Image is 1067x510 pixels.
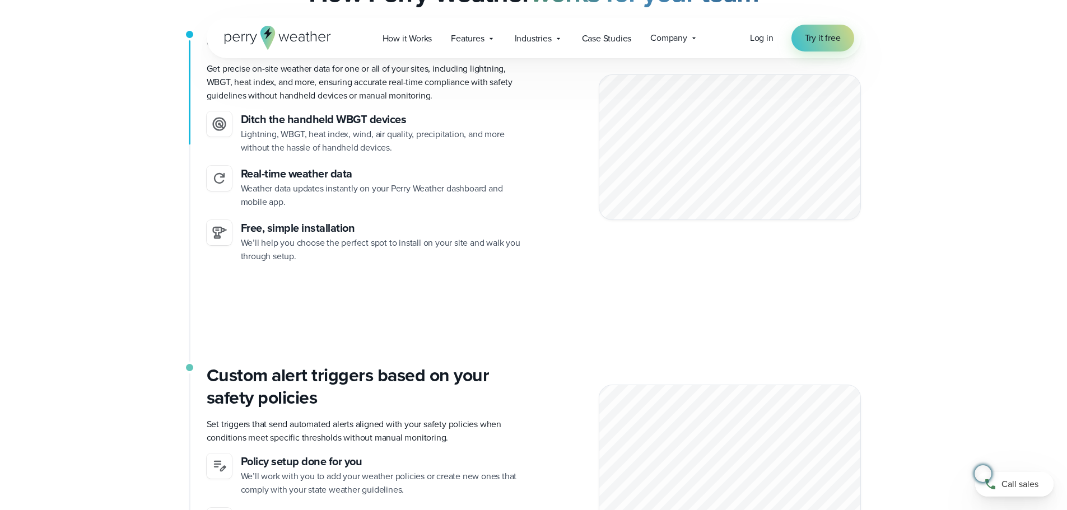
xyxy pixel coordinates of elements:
[750,31,774,45] a: Log in
[241,182,525,209] p: Weather data updates instantly on your Perry Weather dashboard and mobile app.
[241,236,525,263] p: We’ll help you choose the perfect spot to install on your site and walk you through setup.
[1001,478,1038,491] span: Call sales
[373,27,442,50] a: How it Works
[451,32,484,45] span: Features
[241,128,525,155] p: Lightning, WBGT, heat index, wind, air quality, precipitation, and more without the hassle of han...
[572,27,641,50] a: Case Studies
[805,31,841,45] span: Try it free
[207,418,525,445] p: Set triggers that send automated alerts aligned with your safety policies when conditions meet sp...
[975,472,1054,497] a: Call sales
[791,25,854,52] a: Try it free
[515,32,552,45] span: Industries
[582,32,632,45] span: Case Studies
[650,31,687,45] span: Company
[241,220,525,236] h3: Free, simple installation
[207,364,525,409] h3: Custom alert triggers based on your safety policies
[241,453,525,470] h3: Policy setup done for you
[241,470,525,497] p: We’ll work with you to add your weather policies or create new ones that comply with your state w...
[383,32,432,45] span: How it Works
[241,111,525,128] h3: Ditch the handheld WBGT devices
[241,166,525,182] h3: Real-time weather data
[207,62,525,102] p: Get precise on-site weather data for one or all of your sites, including lightning, WBGT, heat in...
[750,31,774,44] span: Log in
